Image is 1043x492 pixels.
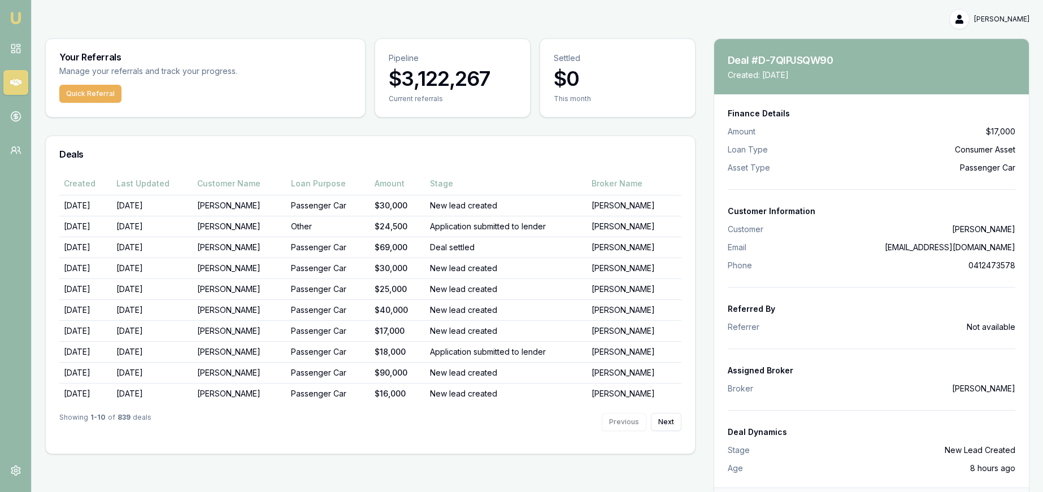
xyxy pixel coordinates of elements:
[554,53,681,64] p: Settled
[728,463,743,474] dt: Age
[375,346,420,358] div: $18,000
[425,320,588,341] td: New lead created
[193,362,286,383] td: [PERSON_NAME]
[974,15,1029,24] span: [PERSON_NAME]
[425,258,588,278] td: New lead created
[587,341,681,362] td: [PERSON_NAME]
[59,299,112,320] td: [DATE]
[728,224,763,235] dt: Customer
[970,463,1015,474] dd: 8 hours ago
[389,53,516,64] p: Pipeline
[554,67,681,90] h3: $0
[286,341,370,362] td: Passenger Car
[375,200,420,211] div: $30,000
[193,320,286,341] td: [PERSON_NAME]
[728,445,750,456] dt: Stage
[59,85,121,103] button: Quick Referral
[112,362,193,383] td: [DATE]
[651,413,681,431] button: Next
[59,150,681,159] h3: Deals
[59,320,112,341] td: [DATE]
[118,413,131,431] strong: 839
[112,195,193,216] td: [DATE]
[728,321,1015,333] div: Not available
[728,69,851,81] p: Created: [DATE]
[375,178,420,189] div: Amount
[587,195,681,216] td: [PERSON_NAME]
[425,362,588,383] td: New lead created
[59,278,112,299] td: [DATE]
[112,320,193,341] td: [DATE]
[955,144,1015,155] span: Consumer Asset
[592,178,676,189] div: Broker Name
[425,278,588,299] td: New lead created
[389,67,516,90] h3: $3,122,267
[389,94,516,103] div: Current referrals
[587,362,681,383] td: [PERSON_NAME]
[425,383,588,404] td: New lead created
[286,258,370,278] td: Passenger Car
[112,216,193,237] td: [DATE]
[112,341,193,362] td: [DATE]
[587,278,681,299] td: [PERSON_NAME]
[59,53,351,62] h3: Your Referrals
[587,237,681,258] td: [PERSON_NAME]
[90,413,106,431] strong: 1 - 10
[286,216,370,237] td: Other
[430,178,583,189] div: Stage
[587,258,681,278] td: [PERSON_NAME]
[291,178,366,189] div: Loan Purpose
[968,260,1015,270] a: 0412473578
[286,237,370,258] td: Passenger Car
[960,162,1015,173] span: Passenger Car
[425,195,588,216] td: New lead created
[587,383,681,404] td: [PERSON_NAME]
[116,178,188,189] div: Last Updated
[986,126,1015,137] span: $17,000
[587,216,681,237] td: [PERSON_NAME]
[59,413,151,431] div: Showing of deals
[375,304,420,316] div: $40,000
[587,320,681,341] td: [PERSON_NAME]
[375,221,420,232] div: $24,500
[59,195,112,216] td: [DATE]
[728,242,746,253] dt: Email
[286,362,370,383] td: Passenger Car
[112,299,193,320] td: [DATE]
[112,383,193,404] td: [DATE]
[728,126,755,137] span: Amount
[286,383,370,404] td: Passenger Car
[193,195,286,216] td: [PERSON_NAME]
[425,216,588,237] td: Application submitted to lender
[945,445,1015,456] dd: New Lead Created
[286,195,370,216] td: Passenger Car
[425,341,588,362] td: Application submitted to lender
[375,263,420,274] div: $30,000
[286,320,370,341] td: Passenger Car
[728,303,1015,315] div: Referred By
[59,383,112,404] td: [DATE]
[193,383,286,404] td: [PERSON_NAME]
[59,362,112,383] td: [DATE]
[286,278,370,299] td: Passenger Car
[375,388,420,399] div: $16,000
[193,341,286,362] td: [PERSON_NAME]
[425,299,588,320] td: New lead created
[952,383,1015,394] dd: [PERSON_NAME]
[59,341,112,362] td: [DATE]
[728,426,1015,438] div: Deal Dynamics
[286,299,370,320] td: Passenger Car
[64,178,107,189] div: Created
[728,162,770,173] span: Asset Type
[375,367,420,378] div: $90,000
[728,365,1015,376] div: Assigned Broker
[193,258,286,278] td: [PERSON_NAME]
[728,260,752,271] dt: Phone
[728,321,759,333] dt: Referrer
[728,53,851,68] h3: Deal #D-7QIPJSQW90
[375,325,420,337] div: $17,000
[59,65,349,78] p: Manage your referrals and track your progress.
[375,242,420,253] div: $69,000
[728,108,1015,119] div: Finance Details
